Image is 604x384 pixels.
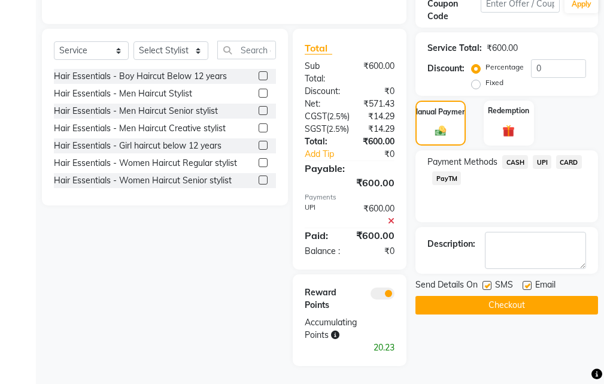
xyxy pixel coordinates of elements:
div: Payments [305,192,394,202]
div: Hair Essentials - Girl haircut below 12 years [54,140,221,152]
div: ₹600.00 [350,202,403,228]
span: CGST [305,111,327,122]
span: CARD [556,155,582,169]
div: ( ) [296,123,358,135]
div: Accumulating Points [296,316,377,341]
div: ₹600.00 [487,42,518,55]
div: ₹0 [350,245,403,258]
span: CASH [502,155,528,169]
label: Manual Payment [412,107,469,117]
div: Total: [296,135,350,148]
button: Checkout [415,296,598,315]
div: ₹600.00 [350,135,403,148]
div: Sub Total: [296,60,350,85]
div: Balance : [296,245,350,258]
div: Net: [296,98,350,110]
span: Send Details On [415,279,478,294]
div: Hair Essentials - Women Haircut Senior stylist [54,174,232,187]
div: Paid: [296,228,347,243]
div: ₹0 [359,148,403,161]
img: _gift.svg [499,123,518,138]
span: SMS [495,279,513,294]
img: _cash.svg [432,125,450,137]
span: Email [535,279,556,294]
input: Search or Scan [217,41,276,59]
div: ₹600.00 [296,176,403,190]
div: Discount: [296,85,350,98]
span: 2.5% [329,111,347,121]
div: ₹14.29 [358,123,403,135]
span: Total [305,42,332,55]
div: ₹600.00 [347,228,403,243]
div: Service Total: [427,42,482,55]
div: ( ) [296,110,359,123]
div: ₹571.43 [350,98,403,110]
span: 2.5% [329,124,347,134]
div: Hair Essentials - Women Haircut Regular stylist [54,157,237,170]
div: ₹14.29 [359,110,403,123]
div: Hair Essentials - Men Haircut Stylist [54,87,192,100]
div: 20.23 [296,341,403,354]
div: Discount: [427,62,465,75]
label: Percentage [485,62,524,72]
label: Redemption [488,105,529,116]
div: Hair Essentials - Men Haircut Senior stylist [54,105,218,117]
div: Description: [427,238,475,250]
span: PayTM [432,171,461,185]
span: UPI [533,155,551,169]
span: Payment Methods [427,156,497,168]
div: UPI [296,202,350,228]
span: SGST [305,123,326,134]
div: ₹0 [350,85,403,98]
a: Add Tip [296,148,359,161]
div: Hair Essentials - Boy Haircut Below 12 years [54,70,227,83]
div: Hair Essentials - Men Haircut Creative stylist [54,122,226,135]
label: Fixed [485,77,503,88]
div: ₹600.00 [350,60,403,85]
div: Reward Points [296,286,350,312]
div: Payable: [296,161,403,176]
